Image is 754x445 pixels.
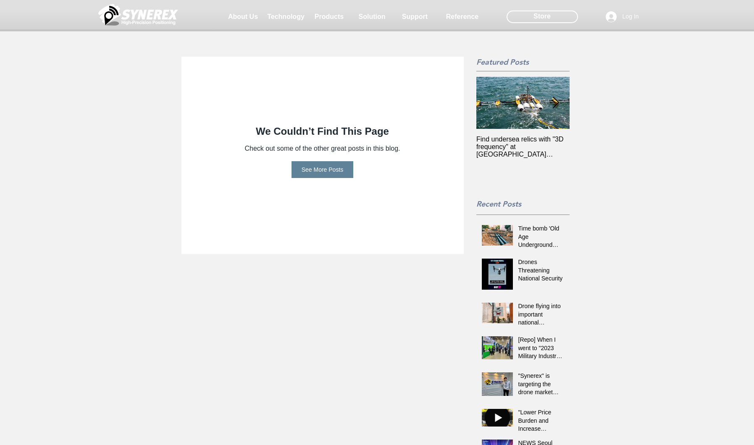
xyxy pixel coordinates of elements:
h2: Drones Threatening National Security [518,258,565,283]
a: Support [394,8,436,25]
a: Reference [441,8,483,25]
h2: Drone flying into important national facilities..."Location identification and response with R-ID. [518,302,565,327]
h2: "Lower Price Burden and Increase Accessibility" 2023 Drone Show Korea Announces 'SMC-2000' [518,408,565,433]
a: Find undersea relics with "3D frequency" at [GEOGRAPHIC_DATA] ([DATE]) [476,136,570,158]
a: "Synerex" is targeting the drone market with "remote sensing" [Startup-ing] [518,372,565,400]
h2: Time bomb 'Old Age Underground Facilities'...Managed by 'RTK GNSS, Augmented Reality' [518,225,565,249]
a: Solution [351,8,393,25]
span: See More Posts [302,161,344,178]
span: Products [315,13,344,21]
span: Reference [446,13,478,21]
a: Products [308,8,350,25]
div: Store [507,10,578,23]
a: See More Posts [292,161,354,178]
img: "Lower Price Burden and Increase Accessibility" 2023 Drone Show Korea Announces 'SMC-2000' [482,409,513,427]
a: [Repo] When I went to "2023 Military Industry Development Exhibition" [518,336,565,364]
img: Drones Threatening National Security [482,259,513,290]
span: Technology [267,13,305,21]
span: Support [402,13,428,21]
img: [Repo] When I went to "2023 Military Industry Development Exhibition" [482,336,513,359]
a: Drone flying into important national facilities..."Location identification and response with R-ID. [518,302,565,330]
div: Post list. Select a post to read. [476,77,570,196]
button: Log In [600,9,645,25]
a: Drones Threatening National Security [518,258,565,286]
div: We Couldn’t Find This Page [256,124,389,139]
a: Technology [265,8,307,25]
img: Time bomb 'Old Age Underground Facilities'...Managed by 'RTK GNSS, Augmented Reality' [482,225,513,246]
div: Check out some of the other great posts in this blog. [245,144,400,154]
h2: "Synerex" is targeting the drone market with "remote sensing" [Startup-ing] [518,372,565,397]
a: Time bomb 'Old Age Underground Facilities'...Managed by 'RTK GNSS, Augmented Reality' [518,225,565,253]
span: About Us [228,13,258,21]
a: "Lower Price Burden and Increase Accessibility" 2023 Drone Show Korea Announces 'SMC-2000' [518,408,565,437]
img: Drone flying into important national facilities..."Location identification and response with R-ID. [482,303,513,323]
img: Cinnerex_White_simbol_Land 1.png [98,2,178,27]
h2: [Repo] When I went to "2023 Military Industry Development Exhibition" [518,336,565,361]
span: Log In [620,13,642,21]
a: About Us [222,8,264,25]
span: Solution [359,13,386,21]
span: Recent Posts [476,199,521,209]
span: Store [533,12,551,21]
img: "Synerex" is targeting the drone market with "remote sensing" [Startup-ing] [482,372,513,396]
